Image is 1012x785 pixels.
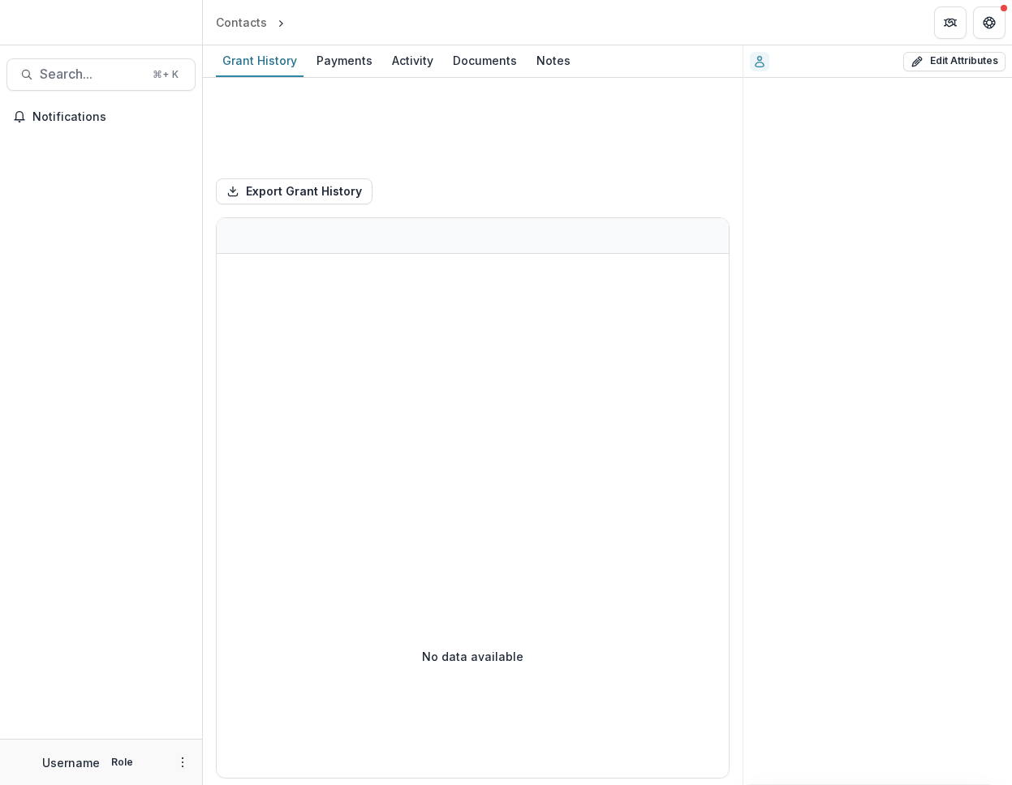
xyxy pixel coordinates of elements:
[6,104,196,130] button: Notifications
[42,754,100,771] p: Username
[216,178,373,204] button: Export Grant History
[446,49,523,72] div: Documents
[422,648,523,665] p: No data available
[530,45,577,77] a: Notes
[310,49,379,72] div: Payments
[903,52,1006,71] button: Edit Attributes
[530,49,577,72] div: Notes
[310,45,379,77] a: Payments
[446,45,523,77] a: Documents
[106,755,138,770] p: Role
[40,66,143,82] span: Search...
[216,45,304,77] a: Grant History
[385,45,440,77] a: Activity
[973,6,1006,39] button: Get Help
[934,6,967,39] button: Partners
[216,49,304,72] div: Grant History
[385,49,440,72] div: Activity
[6,58,196,91] button: Search...
[216,14,267,31] div: Contacts
[209,11,273,34] a: Contacts
[173,753,192,772] button: More
[149,66,182,84] div: ⌘ + K
[209,11,357,34] nav: breadcrumb
[32,110,189,124] span: Notifications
